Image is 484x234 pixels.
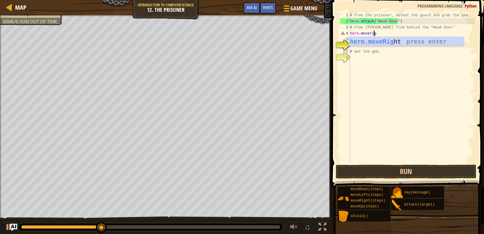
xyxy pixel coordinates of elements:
[244,2,260,14] button: Ask AI
[247,5,257,10] span: Ask AI
[304,222,310,232] span: ♫
[351,204,379,209] span: moveUp(steps)
[3,222,15,234] button: Ctrl + P: Play
[338,211,349,222] img: portrait.png
[316,222,329,234] button: Toggle fullscreen
[404,190,430,195] span: say(message)
[340,42,350,48] div: 6
[12,3,26,12] a: Map
[465,3,476,9] span: Python
[303,222,313,234] button: ♫
[279,2,321,17] button: Game Menu
[340,54,350,61] div: 8
[340,18,350,24] div: 2
[340,12,350,18] div: 1
[336,165,477,179] button: Run
[417,3,463,9] span: Programming language
[18,19,20,24] span: :
[288,222,300,234] button: Adjust volume
[340,30,350,36] div: 4
[10,224,17,231] button: Ask AI
[404,203,435,207] span: attack(target)
[338,193,349,204] img: portrait.png
[340,24,350,30] div: 3
[351,187,383,191] span: moveDown(steps)
[290,5,317,12] span: Game Menu
[351,199,385,203] span: moveRight(steps)
[391,199,403,211] img: portrait.png
[463,3,465,9] span: :
[263,5,273,10] span: Hints
[351,214,368,218] span: shield()
[20,19,57,24] span: Ran out of time
[3,19,18,24] span: Goals
[340,36,350,42] div: 5
[391,187,403,199] img: portrait.png
[340,48,350,54] div: 7
[351,193,383,197] span: moveLeft(steps)
[15,3,26,12] span: Map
